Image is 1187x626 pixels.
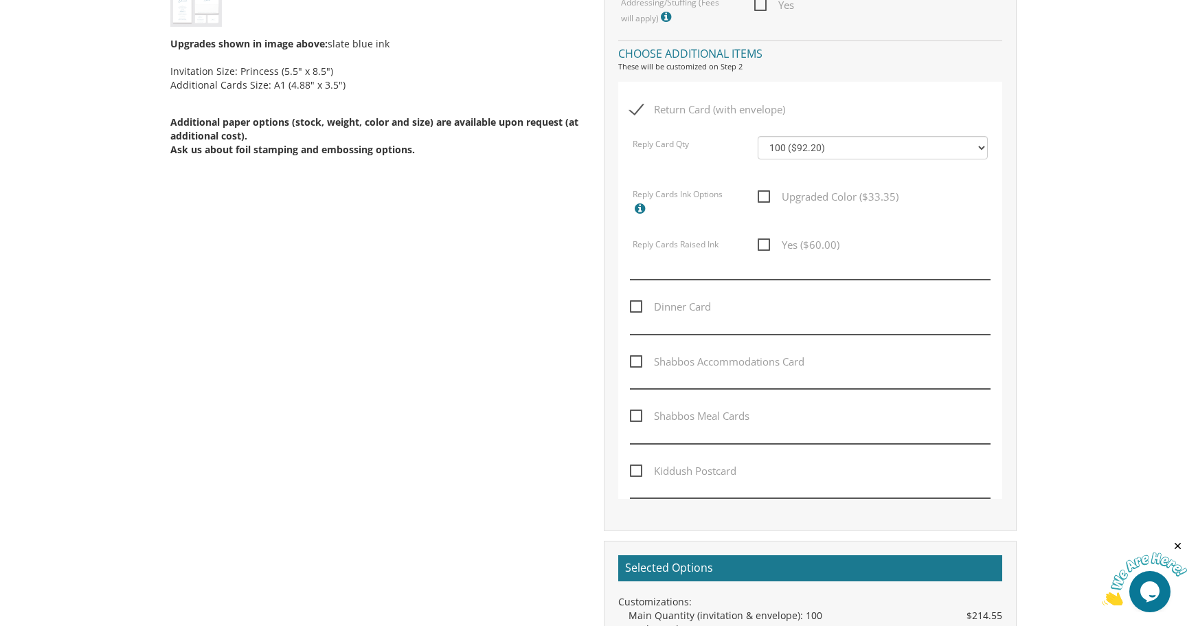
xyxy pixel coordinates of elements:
[618,61,1002,72] div: These will be customized on Step 2
[170,143,415,156] span: Ask us about foil stamping and embossing options.
[630,353,804,370] span: Shabbos Accommodations Card
[758,236,839,254] span: Yes ($60.00)
[630,101,785,118] span: Return Card (with envelope)
[630,298,711,315] span: Dinner Card
[170,115,578,142] span: Additional paper options (stock, weight, color and size) are available upon request (at additiona...
[758,188,898,205] span: Upgraded Color ($33.35)
[633,138,689,155] label: Reply Card Qty
[618,595,1002,609] div: Customizations:
[633,238,719,256] label: Reply Cards Raised Ink
[633,188,738,223] label: Reply Cards Ink Options
[1102,540,1187,605] iframe: chat widget
[170,37,328,50] span: Upgrades shown in image above:
[629,609,1002,623] div: Main Quantity (invitation & envelope): 100
[618,555,1002,581] h2: Selected Options
[630,462,736,480] span: Kiddush Postcard
[170,27,583,180] div: slate blue ink Invitation Size: Princess (5.5" x 8.5") Additional Cards Size: A1 (4.88" x 3.5")
[966,609,1002,623] span: $214.55
[618,40,1002,64] h4: Choose additional items
[630,407,749,425] span: Shabbos Meal Cards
